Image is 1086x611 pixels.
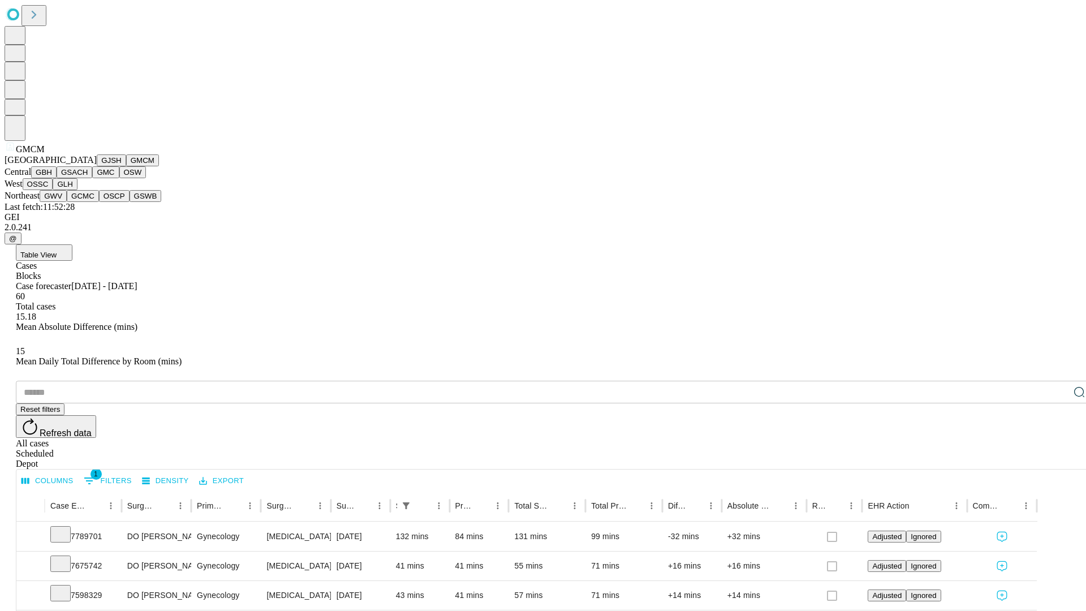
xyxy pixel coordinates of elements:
div: +16 mins [668,552,716,580]
div: 2.0.241 [5,222,1081,233]
button: Menu [490,498,506,514]
button: GJSH [97,154,126,166]
div: [DATE] [337,552,385,580]
button: GBH [31,166,57,178]
button: GSACH [57,166,92,178]
button: OSCP [99,190,130,202]
span: [GEOGRAPHIC_DATA] [5,155,97,165]
button: Expand [22,557,39,576]
span: Refresh data [40,428,92,438]
button: GCMC [67,190,99,202]
div: 41 mins [455,581,503,610]
button: OSSC [23,178,53,190]
button: Adjusted [868,531,906,543]
span: Reset filters [20,405,60,414]
span: Mean Daily Total Difference by Room (mins) [16,356,182,366]
span: @ [9,234,17,243]
div: Resolved in EHR [812,501,827,510]
span: Mean Absolute Difference (mins) [16,322,137,332]
button: Select columns [19,472,76,490]
div: 99 mins [591,522,657,551]
button: GLH [53,178,77,190]
button: Sort [828,498,843,514]
div: 43 mins [396,581,444,610]
span: Adjusted [872,532,902,541]
button: Ignored [906,560,941,572]
button: Menu [703,498,719,514]
button: Sort [687,498,703,514]
button: Sort [87,498,103,514]
span: Northeast [5,191,40,200]
div: 7598329 [50,581,116,610]
div: Total Predicted Duration [591,501,627,510]
span: 15 [16,346,25,356]
div: DO [PERSON_NAME] [PERSON_NAME] [127,522,186,551]
button: Sort [628,498,644,514]
button: Sort [157,498,173,514]
div: [DATE] [337,581,385,610]
div: Scheduled In Room Duration [396,501,397,510]
button: Sort [474,498,490,514]
div: 71 mins [591,581,657,610]
span: 60 [16,291,25,301]
span: Ignored [911,591,936,600]
div: 7789701 [50,522,116,551]
div: EHR Action [868,501,909,510]
div: 41 mins [396,552,444,580]
button: Sort [415,498,431,514]
div: 131 mins [514,522,580,551]
span: Ignored [911,562,936,570]
button: Menu [103,498,119,514]
button: Menu [173,498,188,514]
button: Ignored [906,531,941,543]
div: [MEDICAL_DATA] WITH [MEDICAL_DATA] AND/OR [MEDICAL_DATA] WITH OR WITHOUT D&C [266,581,325,610]
div: Difference [668,501,686,510]
div: Gynecology [197,581,255,610]
div: Primary Service [197,501,225,510]
span: 1 [90,468,102,480]
button: Menu [843,498,859,514]
span: Ignored [911,532,936,541]
button: Sort [296,498,312,514]
button: GWV [40,190,67,202]
span: Case forecaster [16,281,71,291]
div: DO [PERSON_NAME] [PERSON_NAME] [127,552,186,580]
button: GMCM [126,154,159,166]
div: +14 mins [668,581,716,610]
span: Last fetch: 11:52:28 [5,202,75,212]
button: GSWB [130,190,162,202]
div: Gynecology [197,522,255,551]
div: DO [PERSON_NAME] [PERSON_NAME] [127,581,186,610]
button: Menu [312,498,328,514]
button: Table View [16,244,72,261]
div: 71 mins [591,552,657,580]
button: Sort [911,498,926,514]
button: Sort [226,498,242,514]
div: [MEDICAL_DATA] WITH [MEDICAL_DATA] AND/OR [MEDICAL_DATA] WITH OR WITHOUT D&C [266,552,325,580]
button: Refresh data [16,415,96,438]
button: Expand [22,527,39,547]
button: Menu [242,498,258,514]
span: Total cases [16,302,55,311]
div: [DATE] [337,522,385,551]
button: Menu [431,498,447,514]
button: Show filters [398,498,414,514]
button: OSW [119,166,146,178]
div: Predicted In Room Duration [455,501,473,510]
div: Total Scheduled Duration [514,501,550,510]
div: [MEDICAL_DATA] DIAGNOSTIC [266,522,325,551]
div: Case Epic Id [50,501,86,510]
div: Surgeon Name [127,501,156,510]
span: Adjusted [872,591,902,600]
div: 1 active filter [398,498,414,514]
span: Central [5,167,31,177]
div: +32 mins [727,522,801,551]
span: West [5,179,23,188]
button: GMC [92,166,119,178]
button: Density [139,472,192,490]
div: Surgery Date [337,501,355,510]
button: Adjusted [868,590,906,601]
span: 15.18 [16,312,36,321]
div: +14 mins [727,581,801,610]
div: +16 mins [727,552,801,580]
